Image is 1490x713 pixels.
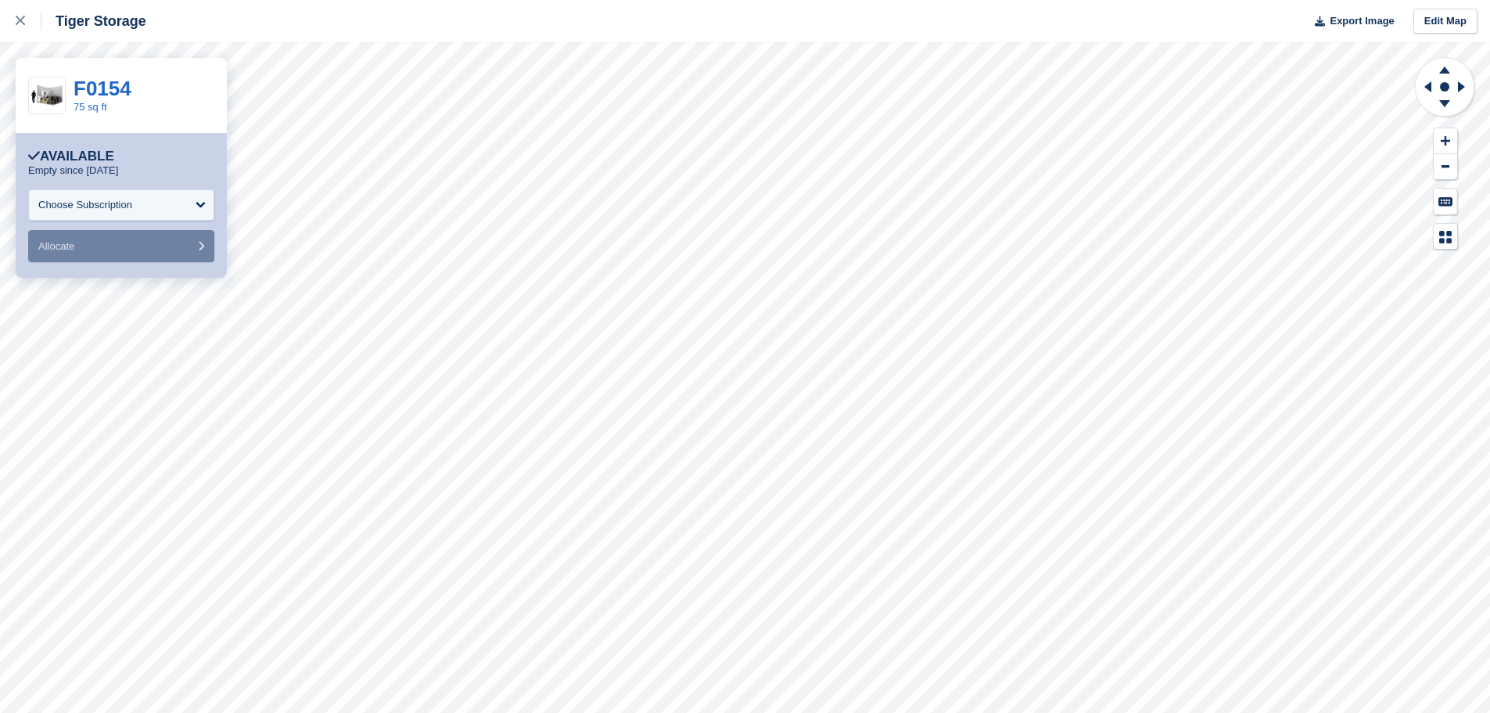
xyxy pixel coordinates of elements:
[1434,189,1457,214] button: Keyboard Shortcuts
[74,101,107,113] a: 75 sq ft
[28,149,114,164] div: Available
[38,197,132,213] div: Choose Subscription
[1305,9,1395,34] button: Export Image
[29,82,65,110] img: 75-sqft-unit.jpg
[74,77,131,100] a: F0154
[28,164,118,177] p: Empty since [DATE]
[1434,128,1457,154] button: Zoom In
[1434,154,1457,180] button: Zoom Out
[28,230,214,262] button: Allocate
[1413,9,1477,34] a: Edit Map
[38,240,74,252] span: Allocate
[41,12,146,31] div: Tiger Storage
[1434,224,1457,250] button: Map Legend
[1330,13,1394,29] span: Export Image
